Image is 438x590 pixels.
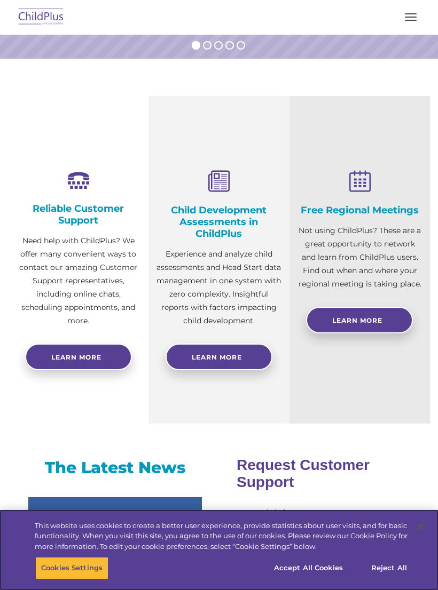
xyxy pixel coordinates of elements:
a: Learn More [166,344,272,370]
img: ChildPlus by Procare Solutions [16,5,66,30]
div: This website uses cookies to create a better user experience, provide statistics about user visit... [35,521,408,552]
h3: The Latest News [28,457,202,479]
a: Learn More [306,307,413,333]
button: Cookies Settings [35,557,108,579]
h4: Reliable Customer Support [16,203,140,226]
p: Experience and analyze child assessments and Head Start data management in one system with zero c... [157,248,281,328]
button: Reject All [356,557,423,579]
button: Accept All Cookies [268,557,349,579]
span: Learn More [192,353,242,361]
button: Close [409,515,433,539]
a: Learn more [25,344,132,370]
span: Learn more [51,353,101,361]
h4: Free Regional Meetings [298,204,422,216]
span: Learn More [332,316,382,324]
h4: Child Development Assessments in ChildPlus [157,204,281,240]
p: Not using ChildPlus? These are a great opportunity to network and learn from ChildPlus users. Fin... [298,224,422,291]
p: Need help with ChildPlus? We offer many convenient ways to contact our amazing Customer Support r... [16,234,140,328]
